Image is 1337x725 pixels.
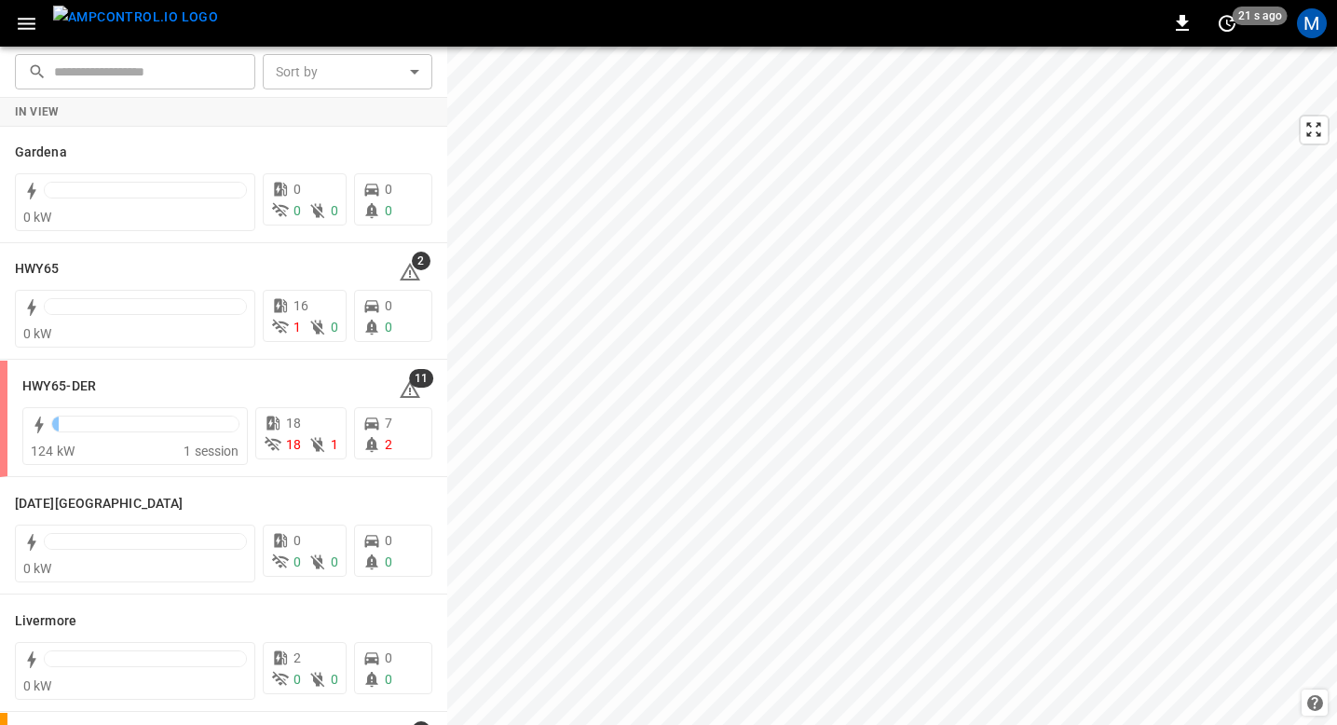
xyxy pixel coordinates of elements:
[385,437,392,452] span: 2
[53,6,218,29] img: ampcontrol.io logo
[23,326,52,341] span: 0 kW
[293,320,301,335] span: 1
[385,533,392,548] span: 0
[1297,8,1327,38] div: profile-icon
[385,650,392,665] span: 0
[293,650,301,665] span: 2
[331,203,338,218] span: 0
[385,182,392,197] span: 0
[1212,8,1242,38] button: set refresh interval
[293,182,301,197] span: 0
[385,320,392,335] span: 0
[385,416,392,431] span: 7
[331,437,338,452] span: 1
[293,672,301,687] span: 0
[15,611,76,632] h6: Livermore
[293,554,301,569] span: 0
[286,437,301,452] span: 18
[331,672,338,687] span: 0
[22,376,96,397] h6: HWY65-DER
[293,203,301,218] span: 0
[184,444,239,458] span: 1 session
[293,298,308,313] span: 16
[15,494,183,514] h6: Karma Center
[331,554,338,569] span: 0
[331,320,338,335] span: 0
[23,561,52,576] span: 0 kW
[385,554,392,569] span: 0
[412,252,430,270] span: 2
[447,47,1337,725] canvas: Map
[23,210,52,225] span: 0 kW
[15,259,60,280] h6: HWY65
[385,672,392,687] span: 0
[31,444,75,458] span: 124 kW
[1233,7,1288,25] span: 21 s ago
[409,369,433,388] span: 11
[15,105,60,118] strong: In View
[385,298,392,313] span: 0
[15,143,67,163] h6: Gardena
[23,678,52,693] span: 0 kW
[385,203,392,218] span: 0
[293,533,301,548] span: 0
[286,416,301,431] span: 18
